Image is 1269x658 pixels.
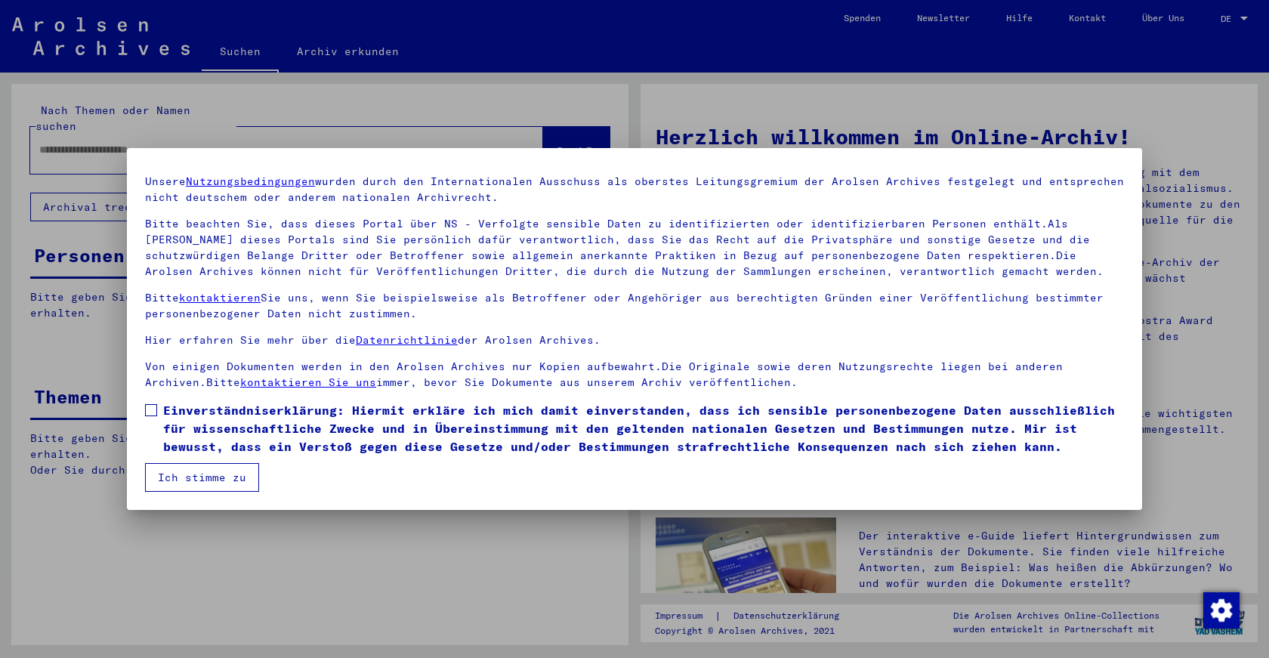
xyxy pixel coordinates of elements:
img: Zustimmung ändern [1203,592,1240,629]
a: kontaktieren [179,291,261,304]
button: Ich stimme zu [145,463,259,492]
p: Hier erfahren Sie mehr über die der Arolsen Archives. [145,332,1124,348]
p: Unsere wurden durch den Internationalen Ausschuss als oberstes Leitungsgremium der Arolsen Archiv... [145,174,1124,205]
a: kontaktieren Sie uns [240,375,376,389]
span: Einverständniserklärung: Hiermit erkläre ich mich damit einverstanden, dass ich sensible personen... [163,401,1124,456]
p: Bitte Sie uns, wenn Sie beispielsweise als Betroffener oder Angehöriger aus berechtigten Gründen ... [145,290,1124,322]
p: Von einigen Dokumenten werden in den Arolsen Archives nur Kopien aufbewahrt.Die Originale sowie d... [145,359,1124,391]
p: Bitte beachten Sie, dass dieses Portal über NS - Verfolgte sensible Daten zu identifizierten oder... [145,216,1124,280]
a: Datenrichtlinie [356,333,458,347]
div: Zustimmung ändern [1203,592,1239,628]
a: Nutzungsbedingungen [186,175,315,188]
